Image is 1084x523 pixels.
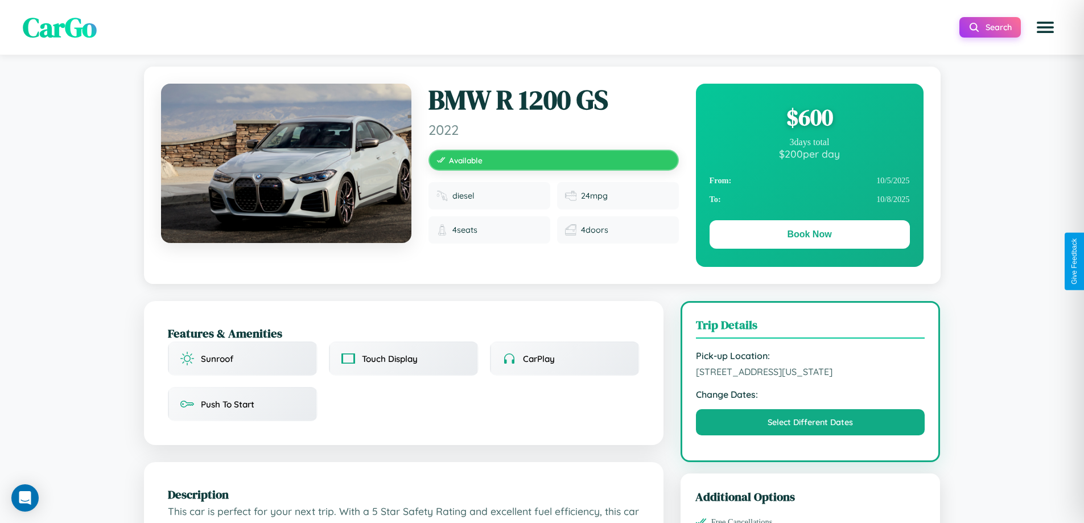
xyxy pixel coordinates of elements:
[428,121,679,138] span: 2022
[581,225,608,235] span: 4 doors
[523,353,555,364] span: CarPlay
[436,190,448,201] img: Fuel type
[168,325,640,341] h2: Features & Amenities
[696,389,925,400] strong: Change Dates:
[11,484,39,512] div: Open Intercom Messenger
[565,224,576,236] img: Doors
[23,9,97,46] span: CarGo
[428,84,679,117] h1: BMW R 1200 GS
[452,191,475,201] span: diesel
[436,224,448,236] img: Seats
[565,190,576,201] img: Fuel efficiency
[696,409,925,435] button: Select Different Dates
[710,147,910,160] div: $ 200 per day
[710,176,732,186] strong: From:
[1070,238,1078,285] div: Give Feedback
[696,350,925,361] strong: Pick-up Location:
[168,486,640,503] h2: Description
[696,316,925,339] h3: Trip Details
[581,191,608,201] span: 24 mpg
[449,155,483,165] span: Available
[695,488,926,505] h3: Additional Options
[710,137,910,147] div: 3 days total
[362,353,418,364] span: Touch Display
[1029,11,1061,43] button: Open menu
[710,190,910,209] div: 10 / 8 / 2025
[161,84,411,243] img: BMW R 1200 GS 2022
[710,195,721,204] strong: To:
[452,225,477,235] span: 4 seats
[201,353,233,364] span: Sunroof
[959,17,1021,38] button: Search
[986,22,1012,32] span: Search
[710,171,910,190] div: 10 / 5 / 2025
[710,102,910,133] div: $ 600
[696,366,925,377] span: [STREET_ADDRESS][US_STATE]
[201,399,254,410] span: Push To Start
[710,220,910,249] button: Book Now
